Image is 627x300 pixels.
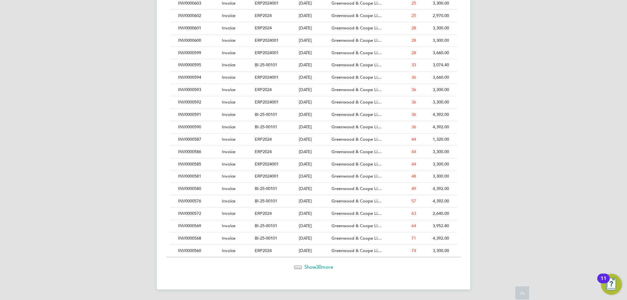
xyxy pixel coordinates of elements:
span: 64 [411,223,416,229]
span: Invoice [222,161,235,167]
div: INV0000580 [176,183,220,195]
span: 57 [411,198,416,204]
span: Invoice [222,38,235,43]
span: BI-25-00101 [255,223,277,229]
div: 4,392.00 [418,183,451,195]
span: ERP2024001 [255,50,279,55]
span: ERP2024001 [255,99,279,105]
span: Invoice [222,186,235,191]
div: 3,300.00 [418,35,451,47]
div: INV0000586 [176,146,220,158]
span: BI-25-00101 [255,124,277,130]
div: [DATE] [297,195,330,207]
span: BI-25-00101 [255,198,277,204]
span: Greenwood & Coope Li… [331,198,382,204]
span: Greenwood & Coope Li… [331,248,382,253]
span: Invoice [222,50,235,55]
span: 36 [411,124,416,130]
span: Greenwood & Coope Li… [331,173,382,179]
span: 25 [411,0,416,6]
span: Greenwood & Coope Li… [331,99,382,105]
span: BI-25-00101 [255,62,277,68]
span: Greenwood & Coope Li… [331,25,382,31]
span: 28 [411,25,416,31]
span: Invoice [222,149,235,154]
div: INV0000592 [176,96,220,108]
span: Greenwood & Coope Li… [331,186,382,191]
span: 71 [411,235,416,241]
span: 28 [411,38,416,43]
div: 3,300.00 [418,146,451,158]
div: [DATE] [297,134,330,146]
div: [DATE] [297,59,330,71]
div: 3,300.00 [418,96,451,108]
span: Greenwood & Coope Li… [331,62,382,68]
div: 2,640.00 [418,208,451,220]
span: Greenwood & Coope Li… [331,124,382,130]
span: ERP2024 [255,248,272,253]
div: [DATE] [297,121,330,133]
span: Greenwood & Coope Li… [331,211,382,216]
div: 4,392.00 [418,232,451,245]
div: INV0000593 [176,84,220,96]
div: 4,392.00 [418,121,451,133]
span: Invoice [222,223,235,229]
div: [DATE] [297,84,330,96]
span: ERP2024001 [255,74,279,80]
div: INV0000591 [176,109,220,121]
div: INV0000568 [176,232,220,245]
div: [DATE] [297,232,330,245]
div: 4,392.00 [418,195,451,207]
div: [DATE] [297,208,330,220]
span: BI-25-00101 [255,186,277,191]
div: [DATE] [297,47,330,59]
span: ERP2024001 [255,0,279,6]
span: 44 [411,149,416,154]
div: INV0000560 [176,245,220,257]
div: 3,952.80 [418,220,451,232]
span: 28 [411,50,416,55]
div: INV0000587 [176,134,220,146]
button: Open Resource Center, 11 new notifications [601,274,622,295]
span: BI-25-00101 [255,235,277,241]
div: [DATE] [297,10,330,22]
div: INV0000569 [176,220,220,232]
span: Greenwood & Coope Li… [331,50,382,55]
div: INV0000585 [176,158,220,170]
span: Greenwood & Coope Li… [331,149,382,154]
span: 44 [411,161,416,167]
span: Greenwood & Coope Li… [331,136,382,142]
span: ERP2024 [255,13,272,18]
div: [DATE] [297,220,330,232]
span: 48 [411,173,416,179]
div: INV0000599 [176,47,220,59]
span: Greenwood & Coope Li… [331,223,382,229]
span: Invoice [222,62,235,68]
div: INV0000576 [176,195,220,207]
span: Greenwood & Coope Li… [331,0,382,6]
div: INV0000595 [176,59,220,71]
div: [DATE] [297,22,330,34]
span: Invoice [222,13,235,18]
div: INV0000590 [176,121,220,133]
span: ERP2024 [255,87,272,92]
div: 3,300.00 [418,84,451,96]
span: 74 [411,248,416,253]
span: ERP2024 [255,136,272,142]
span: 30 [316,264,321,270]
div: 4,392.00 [418,109,451,121]
span: Invoice [222,0,235,6]
div: INV0000572 [176,208,220,220]
span: Greenwood & Coope Li… [331,74,382,80]
div: 3,660.00 [418,47,451,59]
div: 3,074.40 [418,59,451,71]
span: Invoice [222,173,235,179]
div: INV0000600 [176,35,220,47]
span: Show more [304,264,333,270]
span: 25 [411,13,416,18]
span: 36 [411,112,416,117]
span: Greenwood & Coope Li… [331,87,382,92]
span: Greenwood & Coope Li… [331,38,382,43]
span: 36 [411,74,416,80]
div: 2,970.00 [418,10,451,22]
